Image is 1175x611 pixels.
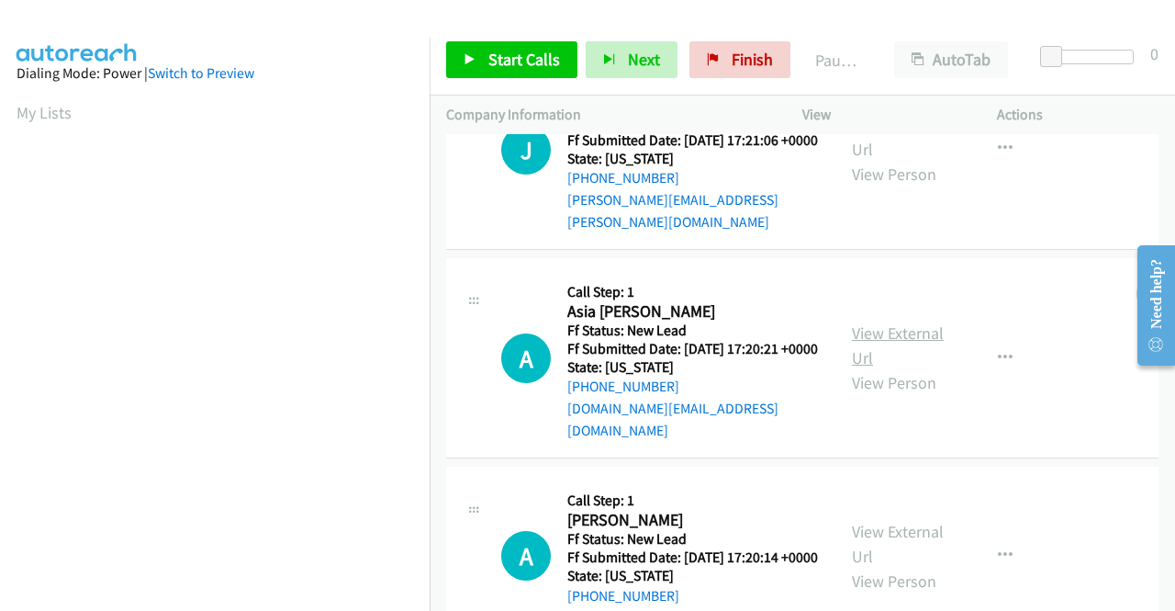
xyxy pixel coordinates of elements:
a: Switch to Preview [148,64,254,82]
h5: Ff Status: New Lead [567,530,818,549]
a: View External Url [852,322,944,368]
h5: State: [US_STATE] [567,358,819,377]
p: View [802,104,964,126]
a: [DOMAIN_NAME][EMAIL_ADDRESS][DOMAIN_NAME] [567,400,778,439]
div: Dialing Mode: Power | [17,62,413,85]
h5: State: [US_STATE] [567,150,819,168]
div: Delay between calls (in seconds) [1049,50,1134,64]
h1: J [501,125,551,175]
h5: Ff Submitted Date: [DATE] 17:21:06 +0000 [567,131,819,150]
div: The call is yet to be attempted [501,531,551,581]
h2: Asia [PERSON_NAME] [567,301,812,322]
div: The call is yet to be attempted [501,334,551,383]
p: Paused [815,48,861,73]
a: Start Calls [446,41,577,78]
h1: A [501,531,551,581]
p: Company Information [446,104,769,126]
h1: A [501,334,551,383]
iframe: Resource Center [1123,232,1175,379]
span: Finish [732,49,773,70]
div: 0 [1150,41,1158,66]
div: The call is yet to be attempted [501,125,551,175]
h5: Call Step: 1 [567,492,818,510]
a: View Person [852,164,936,185]
a: View External Url [852,521,944,567]
h5: Call Step: 1 [567,283,819,301]
span: Start Calls [488,49,560,70]
button: Next [586,41,677,78]
a: View Person [852,372,936,393]
p: Actions [997,104,1158,126]
a: [PHONE_NUMBER] [567,378,679,395]
a: Finish [689,41,790,78]
a: [PHONE_NUMBER] [567,169,679,187]
h5: Ff Submitted Date: [DATE] 17:20:21 +0000 [567,340,819,358]
button: AutoTab [894,41,1008,78]
h2: [PERSON_NAME] [567,510,812,531]
h5: Ff Status: New Lead [567,322,819,340]
a: My Lists [17,102,72,123]
span: Next [628,49,660,70]
h5: State: [US_STATE] [567,567,818,585]
h5: Ff Submitted Date: [DATE] 17:20:14 +0000 [567,549,818,567]
a: [PERSON_NAME][EMAIL_ADDRESS][PERSON_NAME][DOMAIN_NAME] [567,191,778,231]
a: [PHONE_NUMBER] [567,587,679,605]
a: View Person [852,571,936,592]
